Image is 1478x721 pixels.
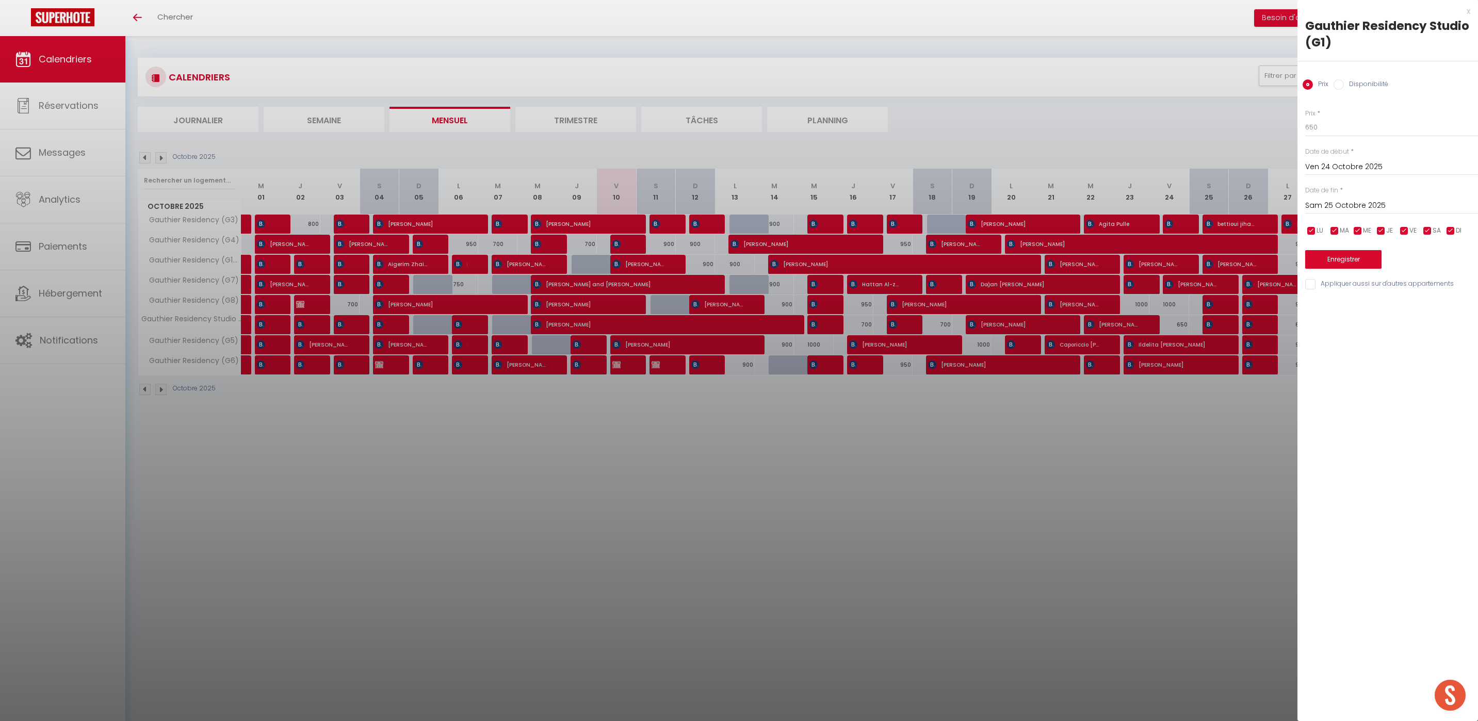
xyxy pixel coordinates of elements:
span: VE [1409,226,1417,236]
span: ME [1363,226,1371,236]
span: SA [1433,226,1441,236]
label: Date de fin [1305,186,1338,195]
label: Prix [1305,109,1315,119]
div: Ouvrir le chat [1435,680,1466,711]
button: Enregistrer [1305,250,1382,269]
span: DI [1456,226,1461,236]
label: Prix [1313,79,1328,91]
label: Disponibilité [1344,79,1388,91]
span: LU [1317,226,1323,236]
span: MA [1340,226,1349,236]
span: JE [1386,226,1393,236]
div: Gauthier Residency Studio (G1) [1305,18,1470,51]
label: Date de début [1305,147,1349,157]
div: x [1297,5,1470,18]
